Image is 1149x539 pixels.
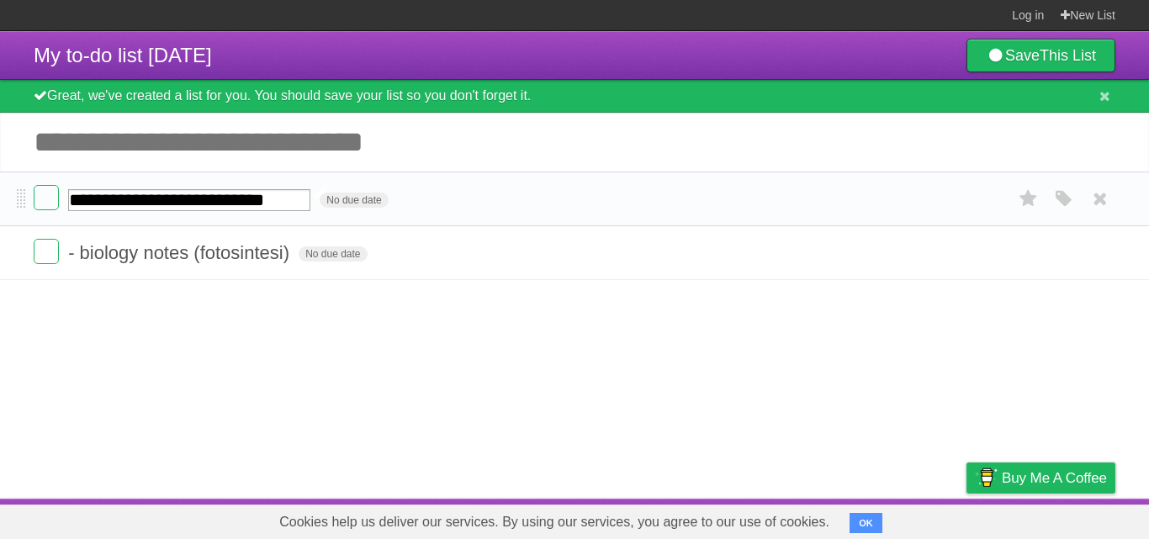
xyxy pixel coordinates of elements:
label: Done [34,239,59,264]
span: Cookies help us deliver our services. By using our services, you agree to our use of cookies. [262,505,846,539]
img: Buy me a coffee [975,463,998,492]
a: Suggest a feature [1009,503,1115,535]
a: Terms [887,503,924,535]
b: This List [1040,47,1096,64]
a: Buy me a coffee [966,462,1115,494]
span: - biology notes (fotosintesi) [68,242,294,263]
a: Privacy [945,503,988,535]
span: No due date [320,193,388,208]
span: My to-do list [DATE] [34,44,212,66]
span: No due date [299,246,367,262]
a: Developers [798,503,866,535]
label: Done [34,185,59,210]
label: Star task [1013,185,1045,213]
span: Buy me a coffee [1002,463,1107,493]
a: About [743,503,778,535]
a: SaveThis List [966,39,1115,72]
button: OK [850,513,882,533]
